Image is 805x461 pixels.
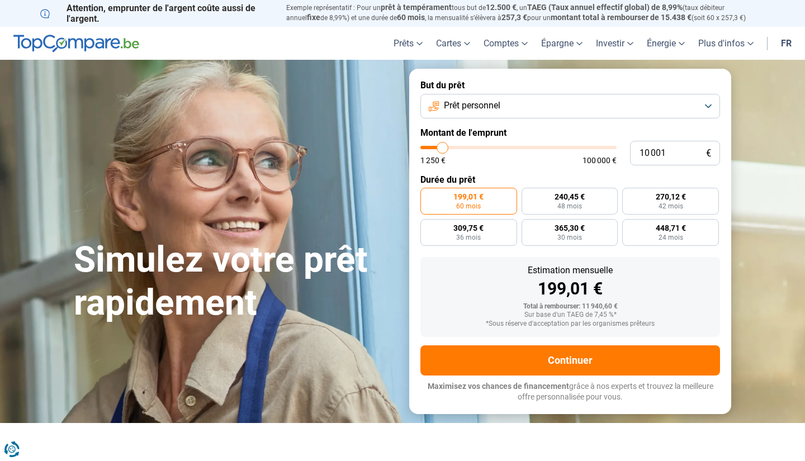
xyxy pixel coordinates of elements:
[453,193,484,201] span: 199,01 €
[555,193,585,201] span: 240,45 €
[397,13,425,22] span: 60 mois
[501,13,527,22] span: 257,3 €
[429,320,711,328] div: *Sous réserve d'acceptation par les organismes prêteurs
[429,303,711,311] div: Total à rembourser: 11 940,60 €
[387,27,429,60] a: Prêts
[477,27,534,60] a: Comptes
[420,345,720,376] button: Continuer
[706,149,711,158] span: €
[74,239,396,325] h1: Simulez votre prêt rapidement
[444,99,500,112] span: Prêt personnel
[420,127,720,138] label: Montant de l'emprunt
[692,27,760,60] a: Plus d'infos
[527,3,683,12] span: TAEG (Taux annuel effectif global) de 8,99%
[456,203,481,210] span: 60 mois
[420,80,720,91] label: But du prêt
[420,94,720,118] button: Prêt personnel
[429,27,477,60] a: Cartes
[420,156,446,164] span: 1 250 €
[429,281,711,297] div: 199,01 €
[307,13,320,22] span: fixe
[640,27,692,60] a: Énergie
[659,203,683,210] span: 42 mois
[486,3,517,12] span: 12.500 €
[557,234,582,241] span: 30 mois
[534,27,589,60] a: Épargne
[40,3,273,24] p: Attention, emprunter de l'argent coûte aussi de l'argent.
[429,311,711,319] div: Sur base d'un TAEG de 7,45 %*
[381,3,452,12] span: prêt à tempérament
[453,224,484,232] span: 309,75 €
[774,27,798,60] a: fr
[420,381,720,403] p: grâce à nos experts et trouvez la meilleure offre personnalisée pour vous.
[589,27,640,60] a: Investir
[557,203,582,210] span: 48 mois
[13,35,139,53] img: TopCompare
[656,224,686,232] span: 448,71 €
[583,156,617,164] span: 100 000 €
[656,193,686,201] span: 270,12 €
[286,3,765,23] p: Exemple représentatif : Pour un tous but de , un (taux débiteur annuel de 8,99%) et une durée de ...
[429,266,711,275] div: Estimation mensuelle
[659,234,683,241] span: 24 mois
[551,13,692,22] span: montant total à rembourser de 15.438 €
[428,382,569,391] span: Maximisez vos chances de financement
[420,174,720,185] label: Durée du prêt
[555,224,585,232] span: 365,30 €
[456,234,481,241] span: 36 mois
